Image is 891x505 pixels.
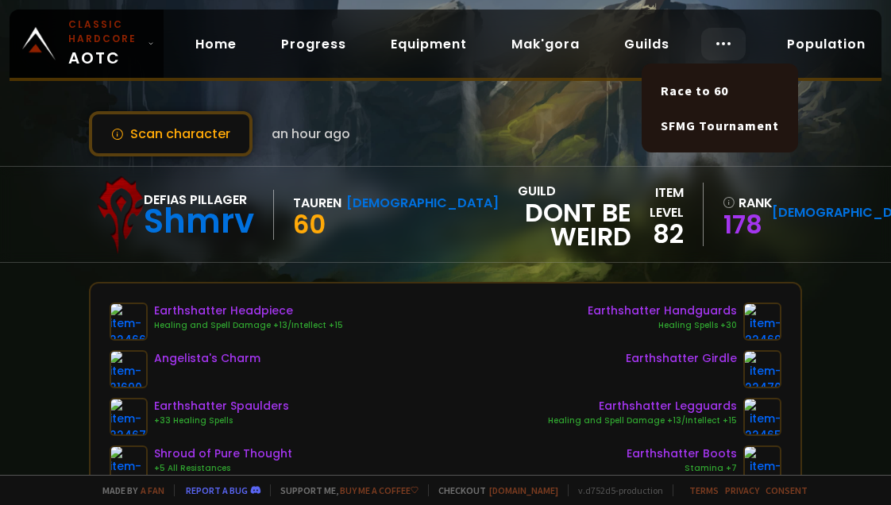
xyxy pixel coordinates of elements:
div: Earthshatter Headpiece [154,303,343,319]
span: AOTC [68,17,141,70]
div: Healing and Spell Damage +13/Intellect +15 [548,414,737,427]
div: rank [723,193,762,213]
div: Healing Spells +30 [588,319,737,332]
div: Tauren [293,193,341,213]
a: Population [774,28,878,60]
span: Checkout [428,484,558,496]
div: Healing and Spell Damage +13/Intellect +15 [154,319,343,332]
div: Earthshatter Handguards [588,303,737,319]
img: item-22468 [743,445,781,484]
small: Classic Hardcore [68,17,141,46]
a: Home [183,28,249,60]
img: item-19430 [110,445,148,484]
div: Shmrv [144,210,254,233]
img: item-22467 [110,398,148,436]
button: Scan character [89,111,253,156]
div: item level [631,183,684,222]
a: Classic HardcoreAOTC [10,10,164,78]
div: +33 Healing Spells [154,414,289,427]
a: Progress [268,28,359,60]
img: item-22465 [743,398,781,436]
a: Report a bug [186,484,248,496]
a: Terms [689,484,719,496]
img: item-22469 [743,303,781,341]
div: Stamina +7 [627,462,737,475]
div: Earthshatter Spaulders [154,398,289,414]
span: Support me, [270,484,418,496]
span: Dont Be Weird [518,201,631,249]
div: guild [518,181,631,249]
a: Mak'gora [499,28,592,60]
a: SFMG Tournament [651,108,789,143]
span: v. d752d5 - production [568,484,663,496]
a: a fan [141,484,164,496]
a: Consent [766,484,808,496]
a: Race to 60 [651,73,789,108]
img: item-21690 [110,350,148,388]
div: +5 All Resistances [154,462,292,475]
div: Earthshatter Legguards [548,398,737,414]
a: Buy me a coffee [340,484,418,496]
a: 178 [723,213,762,237]
div: Shroud of Pure Thought [154,445,292,462]
img: item-22466 [110,303,148,341]
span: 60 [293,206,326,242]
a: Guilds [611,28,682,60]
div: Earthshatter Girdle [626,350,737,367]
a: [DOMAIN_NAME] [489,484,558,496]
a: Privacy [725,484,759,496]
span: an hour ago [272,124,350,144]
img: item-22470 [743,350,781,388]
div: Defias Pillager [144,190,254,210]
a: Equipment [378,28,480,60]
div: [DEMOGRAPHIC_DATA] [346,193,499,213]
div: Earthshatter Boots [627,445,737,462]
div: Angelista's Charm [154,350,260,367]
div: 82 [631,222,684,246]
span: Made by [93,484,164,496]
